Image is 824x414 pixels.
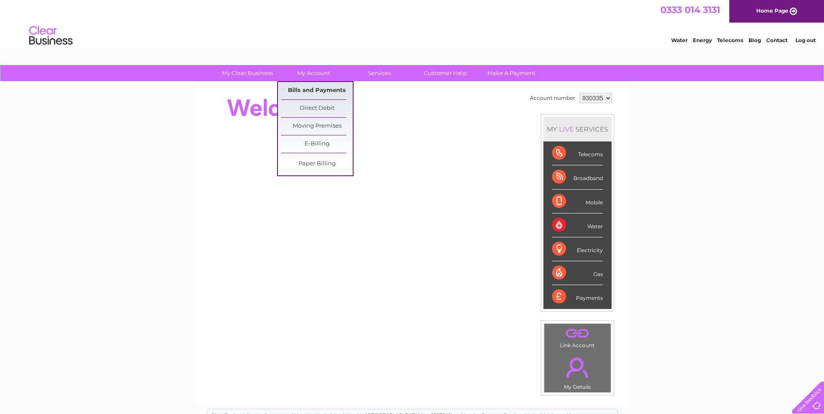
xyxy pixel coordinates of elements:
[552,214,603,237] div: Water
[552,261,603,285] div: Gas
[766,37,788,43] a: Contact
[207,5,618,42] div: Clear Business is a trading name of Verastar Limited (registered in [GEOGRAPHIC_DATA] No. 3667643...
[671,37,688,43] a: Water
[29,23,73,49] img: logo.png
[557,125,576,133] div: LIVE
[528,91,577,105] td: Account number
[795,37,816,43] a: Log out
[278,65,349,81] a: My Account
[281,118,353,135] a: Moving Premises
[552,141,603,165] div: Telecoms
[410,65,481,81] a: Customer Help
[544,350,611,393] td: My Details
[748,37,761,43] a: Blog
[693,37,712,43] a: Energy
[344,65,415,81] a: Services
[281,100,353,117] a: Direct Debit
[552,190,603,214] div: Mobile
[552,285,603,309] div: Payments
[476,65,547,81] a: Make A Payment
[543,117,612,141] div: MY SERVICES
[281,155,353,173] a: Paper Billing
[281,82,353,99] a: Bills and Payments
[212,65,283,81] a: My Clear Business
[546,326,609,341] a: .
[552,237,603,261] div: Electricity
[552,165,603,189] div: Broadband
[717,37,743,43] a: Telecoms
[660,4,720,15] a: 0333 014 3131
[544,323,611,351] td: Link Account
[546,352,609,383] a: .
[281,135,353,153] a: E-Billing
